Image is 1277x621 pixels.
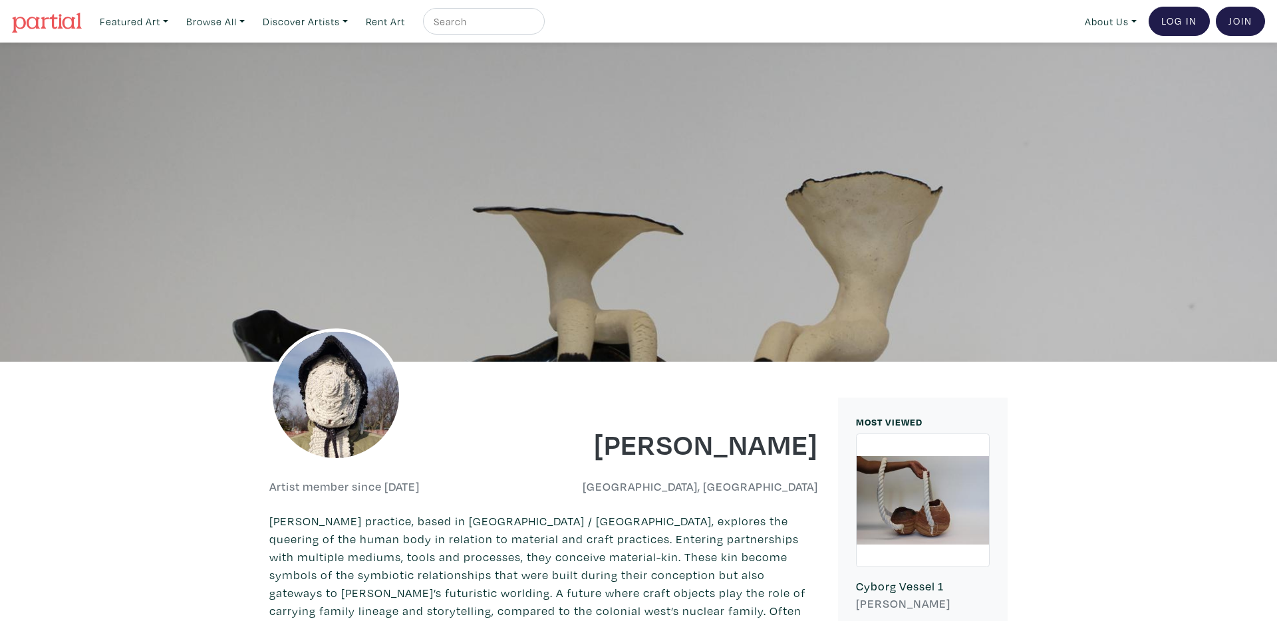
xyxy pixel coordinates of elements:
a: Log In [1149,7,1210,36]
h6: [GEOGRAPHIC_DATA], [GEOGRAPHIC_DATA] [554,479,819,494]
h6: Cyborg Vessel 1 [856,579,990,594]
h6: [PERSON_NAME] [856,596,990,611]
input: Search [432,13,532,30]
h1: [PERSON_NAME] [554,426,819,461]
a: Join [1216,7,1265,36]
a: Featured Art [94,8,174,35]
img: phpThumb.php [269,328,402,461]
h6: Artist member since [DATE] [269,479,420,494]
a: Rent Art [360,8,411,35]
a: Discover Artists [257,8,354,35]
a: Browse All [180,8,251,35]
small: MOST VIEWED [856,416,922,428]
a: About Us [1079,8,1143,35]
